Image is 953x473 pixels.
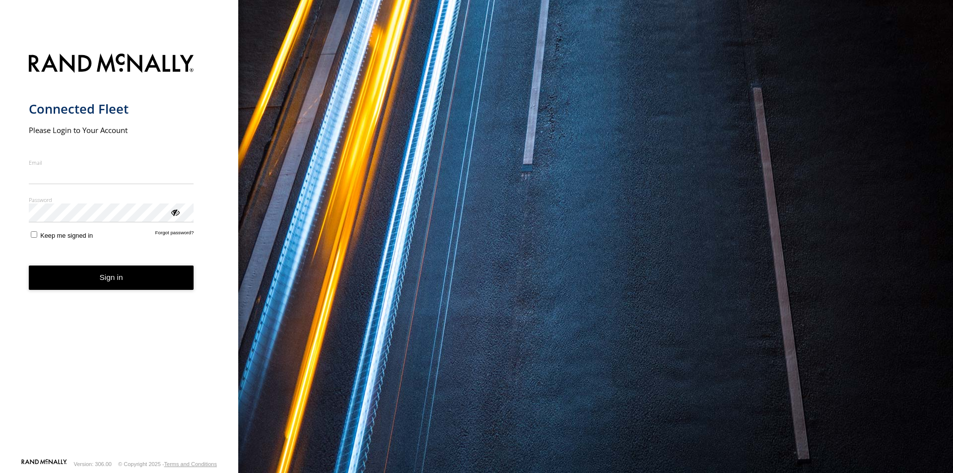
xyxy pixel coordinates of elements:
[29,101,194,117] h1: Connected Fleet
[29,125,194,135] h2: Please Login to Your Account
[29,52,194,77] img: Rand McNally
[155,230,194,239] a: Forgot password?
[29,159,194,166] label: Email
[29,266,194,290] button: Sign in
[29,48,210,458] form: main
[164,461,217,467] a: Terms and Conditions
[170,207,180,217] div: ViewPassword
[29,196,194,203] label: Password
[31,231,37,238] input: Keep me signed in
[118,461,217,467] div: © Copyright 2025 -
[21,459,67,469] a: Visit our Website
[40,232,93,239] span: Keep me signed in
[74,461,112,467] div: Version: 306.00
